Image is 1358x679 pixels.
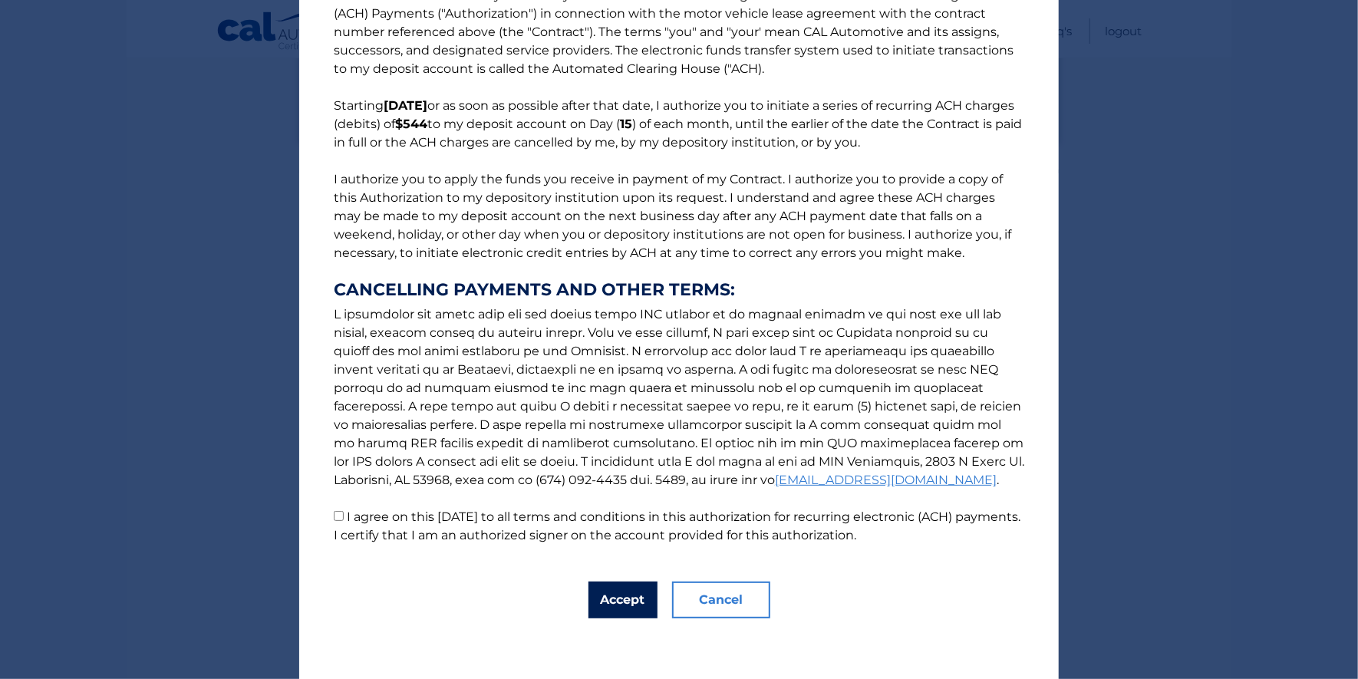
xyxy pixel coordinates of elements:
[334,509,1020,542] label: I agree on this [DATE] to all terms and conditions in this authorization for recurring electronic...
[672,582,770,618] button: Cancel
[775,473,997,487] a: [EMAIL_ADDRESS][DOMAIN_NAME]
[334,281,1024,299] strong: CANCELLING PAYMENTS AND OTHER TERMS:
[620,117,632,131] b: 15
[588,582,658,618] button: Accept
[384,98,427,113] b: [DATE]
[395,117,427,131] b: $544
